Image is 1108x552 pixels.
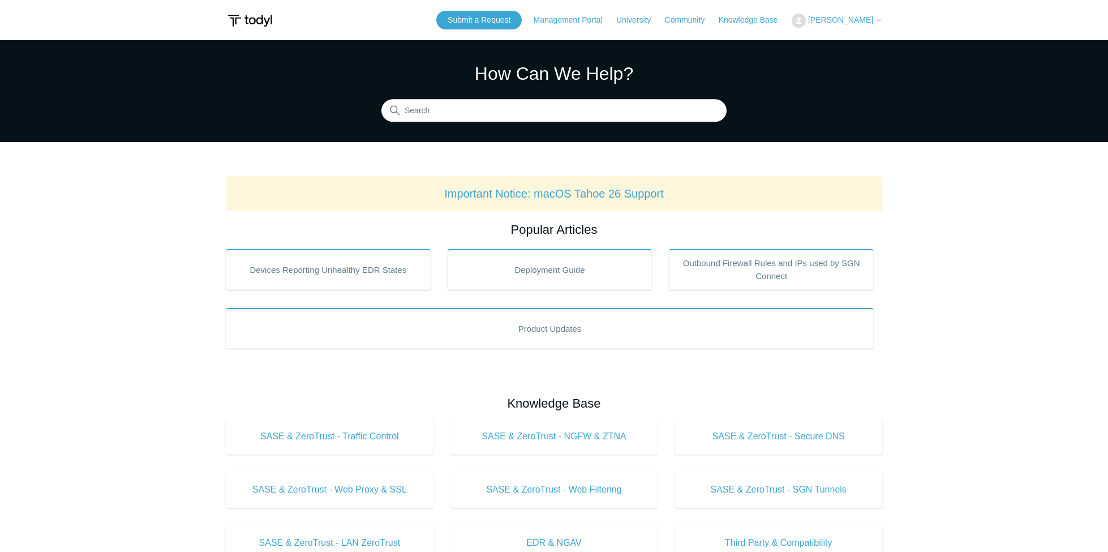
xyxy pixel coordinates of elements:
span: SASE & ZeroTrust - NGFW & ZTNA [467,430,641,443]
h1: How Can We Help? [381,60,727,87]
a: SASE & ZeroTrust - Secure DNS [675,418,882,455]
h2: Knowledge Base [226,394,882,413]
a: Product Updates [226,308,874,349]
a: University [616,14,662,26]
button: [PERSON_NAME] [792,14,882,28]
a: SASE & ZeroTrust - Traffic Control [226,418,433,455]
span: SASE & ZeroTrust - Secure DNS [692,430,865,443]
a: SASE & ZeroTrust - Web Proxy & SSL [226,472,433,508]
a: Knowledge Base [719,14,789,26]
a: SASE & ZeroTrust - SGN Tunnels [675,472,882,508]
span: EDR & NGAV [467,536,641,550]
h2: Popular Articles [226,220,882,239]
span: [PERSON_NAME] [808,15,873,24]
input: Search [381,100,727,122]
span: SASE & ZeroTrust - LAN ZeroTrust [243,536,416,550]
a: Submit a Request [436,11,522,29]
a: Important Notice: macOS Tahoe 26 Support [444,187,664,200]
span: SASE & ZeroTrust - Traffic Control [243,430,416,443]
span: SASE & ZeroTrust - Web Filtering [467,483,641,497]
a: Devices Reporting Unhealthy EDR States [226,249,431,290]
span: SASE & ZeroTrust - SGN Tunnels [692,483,865,497]
span: SASE & ZeroTrust - Web Proxy & SSL [243,483,416,497]
a: SASE & ZeroTrust - NGFW & ZTNA [450,418,658,455]
a: Deployment Guide [448,249,652,290]
a: Outbound Firewall Rules and IPs used by SGN Connect [669,249,874,290]
img: Todyl Support Center Help Center home page [226,10,274,31]
span: Third Party & Compatibility [692,536,865,550]
a: SASE & ZeroTrust - Web Filtering [450,472,658,508]
a: Community [665,14,716,26]
a: Management Portal [534,14,614,26]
